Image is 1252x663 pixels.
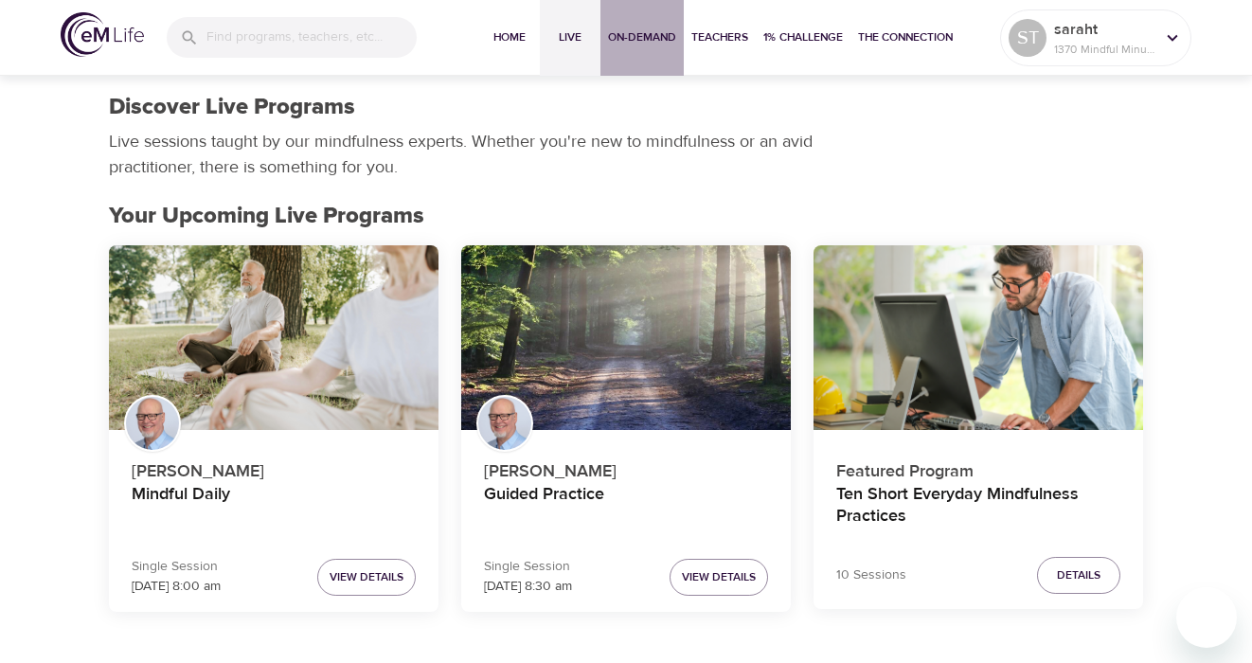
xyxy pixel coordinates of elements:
p: [PERSON_NAME] [484,451,768,484]
span: 1% Challenge [763,27,843,47]
p: [PERSON_NAME] [132,451,416,484]
span: Home [487,27,532,47]
span: Details [1057,565,1100,585]
button: Details [1037,557,1120,594]
button: Ten Short Everyday Mindfulness Practices [814,245,1143,431]
span: The Connection [858,27,953,47]
button: View Details [670,559,768,596]
p: 10 Sessions [836,565,906,585]
p: [DATE] 8:30 am [484,577,572,597]
p: Live sessions taught by our mindfulness experts. Whether you're new to mindfulness or an avid pra... [109,129,819,180]
p: saraht [1054,18,1154,41]
iframe: Button to launch messaging window [1176,587,1237,648]
p: [DATE] 8:00 am [132,577,221,597]
p: Single Session [132,557,221,577]
h4: Mindful Daily [132,484,416,529]
p: Featured Program [836,451,1120,484]
img: logo [61,12,144,57]
span: View Details [330,567,403,587]
span: View Details [682,567,756,587]
button: View Details [317,559,416,596]
p: 1370 Mindful Minutes [1054,41,1154,58]
h4: Guided Practice [484,484,768,529]
button: Mindful Daily [109,245,438,431]
p: Single Session [484,557,572,577]
h1: Discover Live Programs [109,94,355,121]
h4: Ten Short Everyday Mindfulness Practices [836,484,1120,529]
span: Live [547,27,593,47]
input: Find programs, teachers, etc... [206,17,417,58]
span: Teachers [691,27,748,47]
div: ST [1009,19,1046,57]
button: Guided Practice [461,245,791,431]
span: On-Demand [608,27,676,47]
h2: Your Upcoming Live Programs [109,203,1143,230]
